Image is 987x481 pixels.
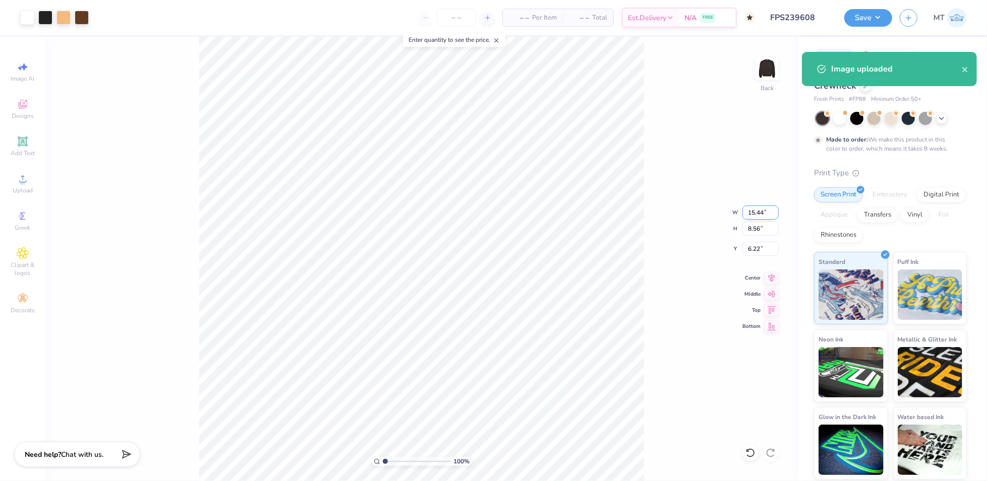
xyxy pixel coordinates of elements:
strong: Made to order: [826,135,868,144]
span: Image AI [11,75,35,83]
img: Back [757,58,777,79]
div: Screen Print [814,187,863,202]
div: Image uploaded [831,63,962,75]
img: Metallic & Glitter Ink [898,347,963,397]
span: Standard [819,256,845,267]
span: Greek [15,224,31,232]
input: Untitled Design [763,8,837,28]
span: Water based Ink [898,411,944,422]
span: Total [592,13,607,23]
span: Est. Delivery [628,13,666,23]
div: Print Type [814,167,967,179]
div: Back [761,84,774,93]
img: Puff Ink [898,269,963,320]
input: – – [437,9,476,27]
span: Chat with us. [61,450,103,459]
div: Applique [814,208,854,223]
span: Clipart & logos [5,261,40,277]
div: We make this product in this color to order, which means it takes 8 weeks. [826,135,950,153]
div: Rhinestones [814,228,863,243]
strong: Need help? [25,450,61,459]
span: Designs [12,112,34,120]
div: Enter quantity to see the price. [403,33,505,47]
div: Embroidery [866,187,914,202]
div: Foil [932,208,956,223]
span: Top [742,307,761,314]
span: Per Item [532,13,557,23]
span: Decorate [11,306,35,314]
span: Center [742,274,761,282]
button: close [962,63,969,75]
span: Add Text [11,149,35,157]
span: 100 % [453,457,470,466]
span: FREE [703,14,713,21]
div: Digital Print [917,187,966,202]
span: N/A [684,13,696,23]
span: Fresh Prints [814,95,844,104]
img: Standard [819,269,884,320]
span: Glow in the Dark Ink [819,411,876,422]
div: Transfers [857,208,898,223]
span: Puff Ink [898,256,919,267]
span: Minimum Order: 50 + [871,95,921,104]
span: # FP88 [849,95,866,104]
span: Upload [13,186,33,194]
span: – – [509,13,529,23]
img: Water based Ink [898,425,963,475]
img: Neon Ink [819,347,884,397]
img: Glow in the Dark Ink [819,425,884,475]
div: Vinyl [901,208,929,223]
span: Middle [742,291,761,298]
span: Metallic & Glitter Ink [898,334,957,345]
span: Bottom [742,323,761,330]
span: – – [569,13,589,23]
span: Neon Ink [819,334,843,345]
